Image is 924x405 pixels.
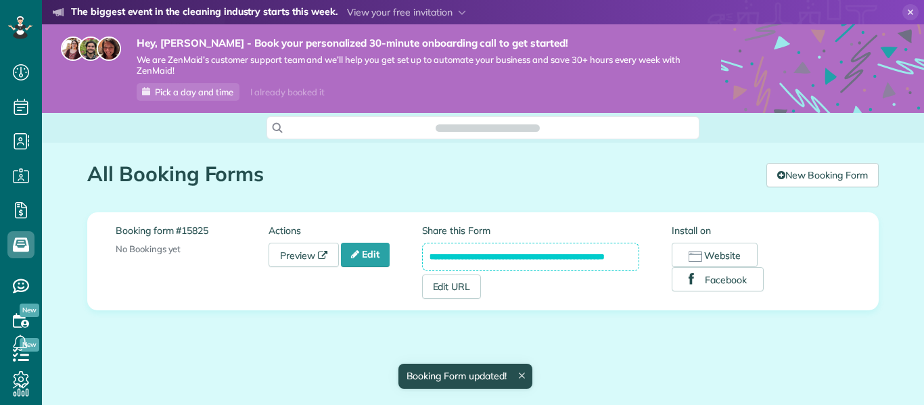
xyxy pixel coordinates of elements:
[672,267,764,291] button: Facebook
[137,83,239,101] a: Pick a day and time
[61,37,85,61] img: maria-72a9807cf96188c08ef61303f053569d2e2a8a1cde33d635c8a3ac13582a053d.jpg
[71,5,338,20] strong: The biggest event in the cleaning industry starts this week.
[766,163,879,187] a: New Booking Form
[422,224,640,237] label: Share this Form
[97,37,121,61] img: michelle-19f622bdf1676172e81f8f8fba1fb50e276960ebfe0243fe18214015130c80e4.jpg
[422,275,482,299] a: Edit URL
[20,304,39,317] span: New
[116,224,269,237] label: Booking form #15825
[269,243,339,267] a: Preview
[672,243,758,267] button: Website
[672,224,850,237] label: Install on
[449,121,526,135] span: Search ZenMaid…
[87,163,756,185] h1: All Booking Forms
[341,243,390,267] a: Edit
[78,37,103,61] img: jorge-587dff0eeaa6aab1f244e6dc62b8924c3b6ad411094392a53c71c6c4a576187d.jpg
[242,84,332,101] div: I already booked it
[269,224,421,237] label: Actions
[116,243,181,254] span: No Bookings yet
[398,364,532,389] div: Booking Form updated!
[137,54,680,77] span: We are ZenMaid’s customer support team and we’ll help you get set up to automate your business an...
[155,87,233,97] span: Pick a day and time
[137,37,680,50] strong: Hey, [PERSON_NAME] - Book your personalized 30-minute onboarding call to get started!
